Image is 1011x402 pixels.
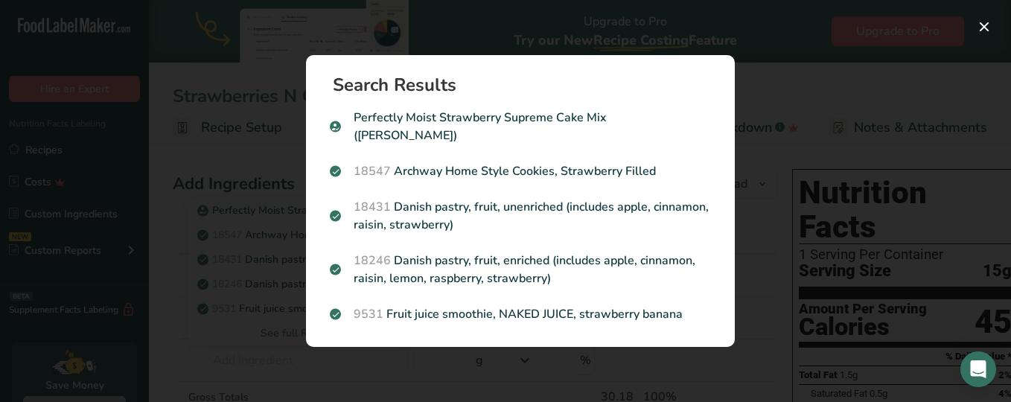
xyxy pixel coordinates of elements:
span: 18246 [354,252,391,269]
p: Perfectly Moist Strawberry Supreme Cake Mix ([PERSON_NAME]) [330,109,711,144]
p: Danish pastry, fruit, unenriched (includes apple, cinnamon, raisin, strawberry) [330,198,711,234]
h1: Search Results [333,76,720,94]
span: 18547 [354,163,391,179]
span: 18431 [354,199,391,215]
p: Fruit juice smoothie, NAKED JUICE, strawberry banana [330,305,711,323]
p: Archway Home Style Cookies, Strawberry Filled [330,162,711,180]
div: Open Intercom Messenger [960,351,996,387]
span: 9531 [354,306,383,322]
p: Danish pastry, fruit, enriched (includes apple, cinnamon, raisin, lemon, raspberry, strawberry) [330,252,711,287]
